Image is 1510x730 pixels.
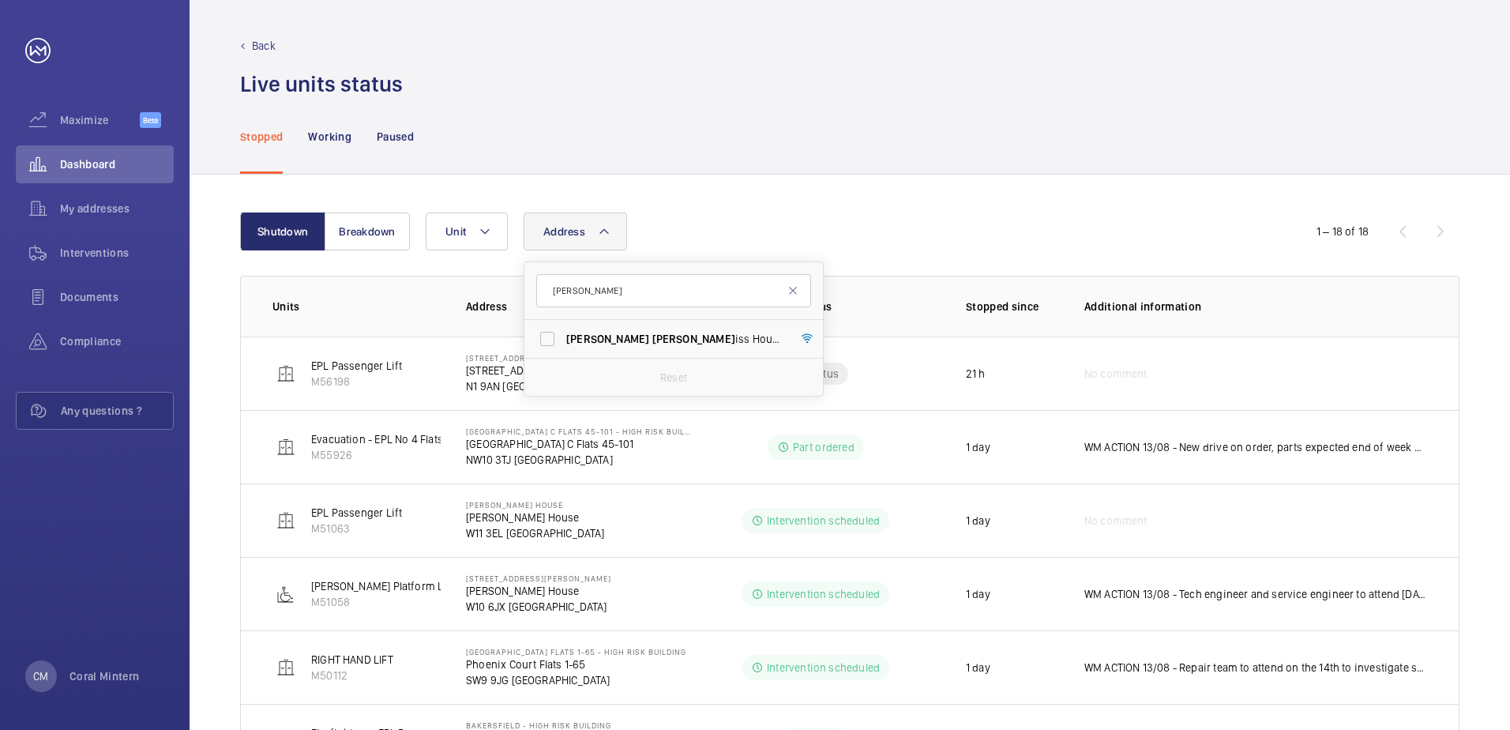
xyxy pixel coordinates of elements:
[240,70,403,99] h1: Live units status
[240,129,283,145] p: Stopped
[60,333,174,349] span: Compliance
[466,525,605,541] p: W11 3EL [GEOGRAPHIC_DATA]
[466,574,611,583] p: [STREET_ADDRESS][PERSON_NAME]
[966,299,1059,314] p: Stopped since
[466,672,686,688] p: SW9 9JG [GEOGRAPHIC_DATA]
[311,521,402,536] p: M51063
[33,668,48,684] p: CM
[272,299,441,314] p: Units
[543,225,585,238] span: Address
[966,660,990,675] p: 1 day
[311,447,497,463] p: M55926
[466,583,611,599] p: [PERSON_NAME] House
[466,510,605,525] p: [PERSON_NAME] House
[311,358,402,374] p: EPL Passenger Lift
[311,578,454,594] p: [PERSON_NAME] Platform Lift
[311,594,454,610] p: M51058
[252,38,276,54] p: Back
[276,585,295,604] img: platform_lift.svg
[466,353,638,363] p: [STREET_ADDRESS][PERSON_NAME]
[660,370,687,386] p: Reset
[60,156,174,172] span: Dashboard
[524,213,627,250] button: Address
[140,112,161,128] span: Beta
[466,299,690,314] p: Address
[767,513,880,529] p: Intervention scheduled
[1084,660,1427,675] p: WM ACTION 13/08 - Repair team to attend on the 14th to investigate safety gear issues.
[311,652,393,668] p: RIGHT HAND LIFT
[445,225,466,238] span: Unit
[566,331,783,347] span: iss House - [STREET_ADDRESS]
[767,660,880,675] p: Intervention scheduled
[466,363,638,378] p: [STREET_ADDRESS][PERSON_NAME]
[1084,366,1148,382] span: No comment
[240,213,325,250] button: Shutdown
[311,374,402,389] p: M56198
[466,647,686,657] p: [GEOGRAPHIC_DATA] Flats 1-65 - High Risk Building
[69,668,140,684] p: Coral Mintern
[311,668,393,683] p: M50112
[1317,224,1369,239] div: 1 – 18 of 18
[1084,586,1427,602] p: WM ACTION 13/08 - Tech engineer and service engineer to attend [DATE].
[276,438,295,457] img: elevator.svg
[966,439,990,455] p: 1 day
[276,364,295,383] img: elevator.svg
[966,586,990,602] p: 1 day
[377,129,414,145] p: Paused
[536,274,811,307] input: Search by address
[966,513,990,529] p: 1 day
[311,431,497,447] p: Evacuation - EPL No 4 Flats 45-101 R/h
[276,511,295,530] img: elevator.svg
[1084,439,1427,455] p: WM ACTION 13/08 - New drive on order, parts expected end of week due to delays from customes.
[466,500,605,510] p: [PERSON_NAME] House
[60,201,174,216] span: My addresses
[466,657,686,672] p: Phoenix Court Flats 1-65
[652,333,735,345] span: [PERSON_NAME]
[767,586,880,602] p: Intervention scheduled
[60,245,174,261] span: Interventions
[325,213,410,250] button: Breakdown
[466,452,690,468] p: NW10 3TJ [GEOGRAPHIC_DATA]
[60,289,174,305] span: Documents
[566,333,649,345] span: [PERSON_NAME]
[466,427,690,436] p: [GEOGRAPHIC_DATA] C Flats 45-101 - High Risk Building
[466,721,611,730] p: Bakersfield - High Risk Building
[966,366,986,382] p: 21 h
[308,129,351,145] p: Working
[1084,513,1148,529] span: No comment
[276,658,295,677] img: elevator.svg
[60,112,140,128] span: Maximize
[466,599,611,615] p: W10 6JX [GEOGRAPHIC_DATA]
[426,213,508,250] button: Unit
[466,436,690,452] p: [GEOGRAPHIC_DATA] C Flats 45-101
[61,403,173,419] span: Any questions ?
[466,378,638,394] p: N1 9AN [GEOGRAPHIC_DATA]
[793,439,855,455] p: Part ordered
[1084,299,1427,314] p: Additional information
[311,505,402,521] p: EPL Passenger Lift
